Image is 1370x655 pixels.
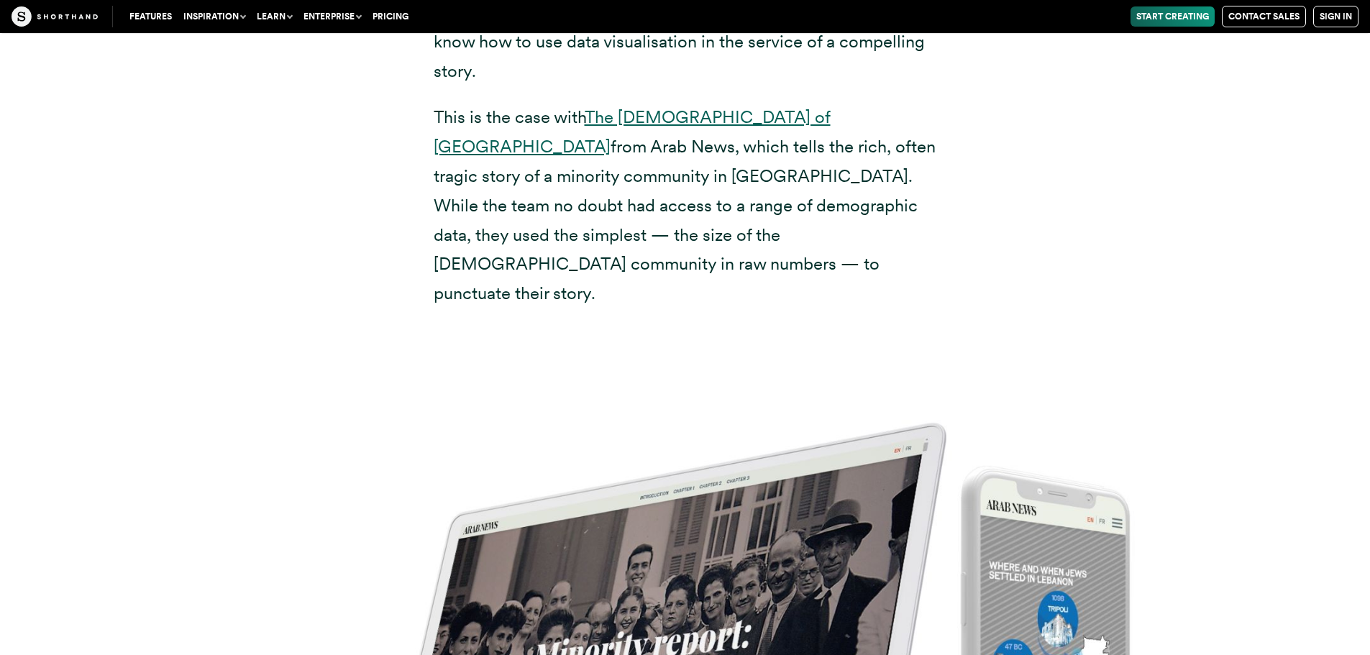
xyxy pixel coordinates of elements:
a: Features [124,6,178,27]
a: Pricing [367,6,414,27]
img: The Craft [12,6,98,27]
button: Enterprise [298,6,367,27]
a: Start Creating [1131,6,1215,27]
a: The [DEMOGRAPHIC_DATA] of [GEOGRAPHIC_DATA] [434,106,831,157]
a: Sign in [1313,6,1358,27]
a: Contact Sales [1222,6,1306,27]
button: Learn [251,6,298,27]
p: This is the case with from Arab News, which tells the rich, often tragic story of a minority comm... [434,103,937,308]
button: Inspiration [178,6,251,27]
